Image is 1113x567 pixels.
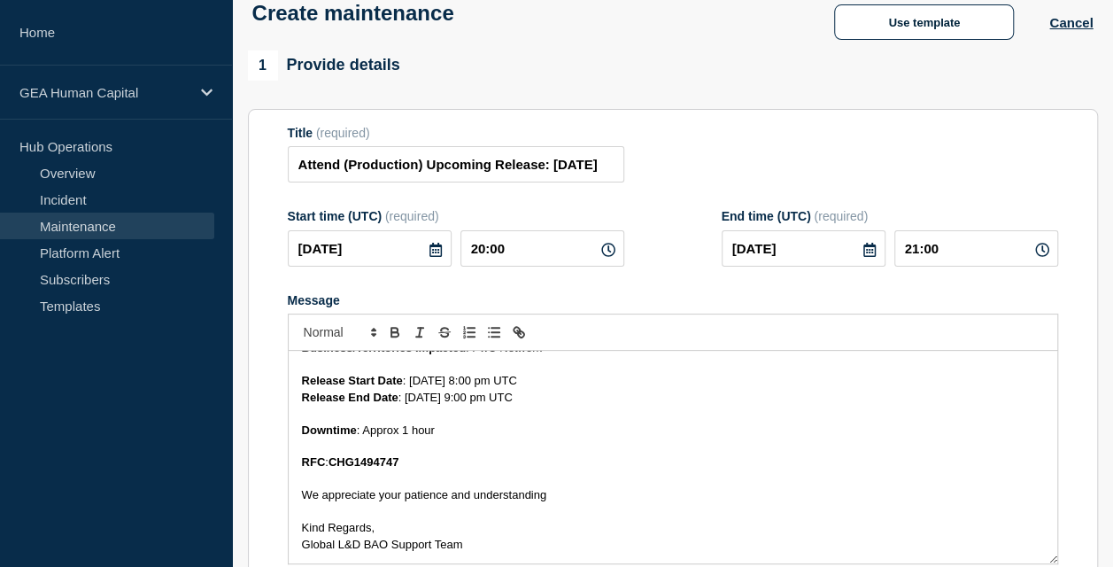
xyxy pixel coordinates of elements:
[1049,15,1093,30] button: Cancel
[722,209,1058,223] div: End time (UTC)
[328,455,399,469] strong: CHG1494747
[834,4,1014,40] button: Use template
[288,146,624,183] input: Title
[248,50,278,81] span: 1
[457,322,482,343] button: Toggle ordered list
[403,374,517,387] span: : [DATE] 8:00 pm UTC
[302,488,547,501] span: We appreciate your patience and understanding
[432,322,457,343] button: Toggle strikethrough text
[506,322,531,343] button: Toggle link
[407,322,432,343] button: Toggle italic text
[302,521,375,534] span: Kind Regards,
[398,391,513,404] span: : [DATE] 9:00 pm UTC
[357,423,435,437] span: : Approx 1 hour
[302,374,403,387] strong: Release Start Date
[288,293,1058,307] div: Message
[316,126,370,140] span: (required)
[288,209,624,223] div: Start time (UTC)
[302,538,463,551] span: Global L&D BAO Support Team
[383,322,407,343] button: Toggle bold text
[894,230,1058,267] input: HH:MM
[19,85,189,100] p: GEA Human Capital
[288,230,452,267] input: YYYY-MM-DD
[722,230,885,267] input: YYYY-MM-DD
[460,230,624,267] input: HH:MM
[325,455,328,469] span: :
[288,126,624,140] div: Title
[296,322,383,343] span: Font size
[302,455,326,469] strong: RFC
[252,1,454,26] h1: Create maintenance
[289,351,1057,563] div: Message
[385,209,439,223] span: (required)
[302,391,398,404] strong: Release End Date
[248,50,400,81] div: Provide details
[482,322,506,343] button: Toggle bulleted list
[302,423,357,437] strong: Downtime
[814,209,868,223] span: (required)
